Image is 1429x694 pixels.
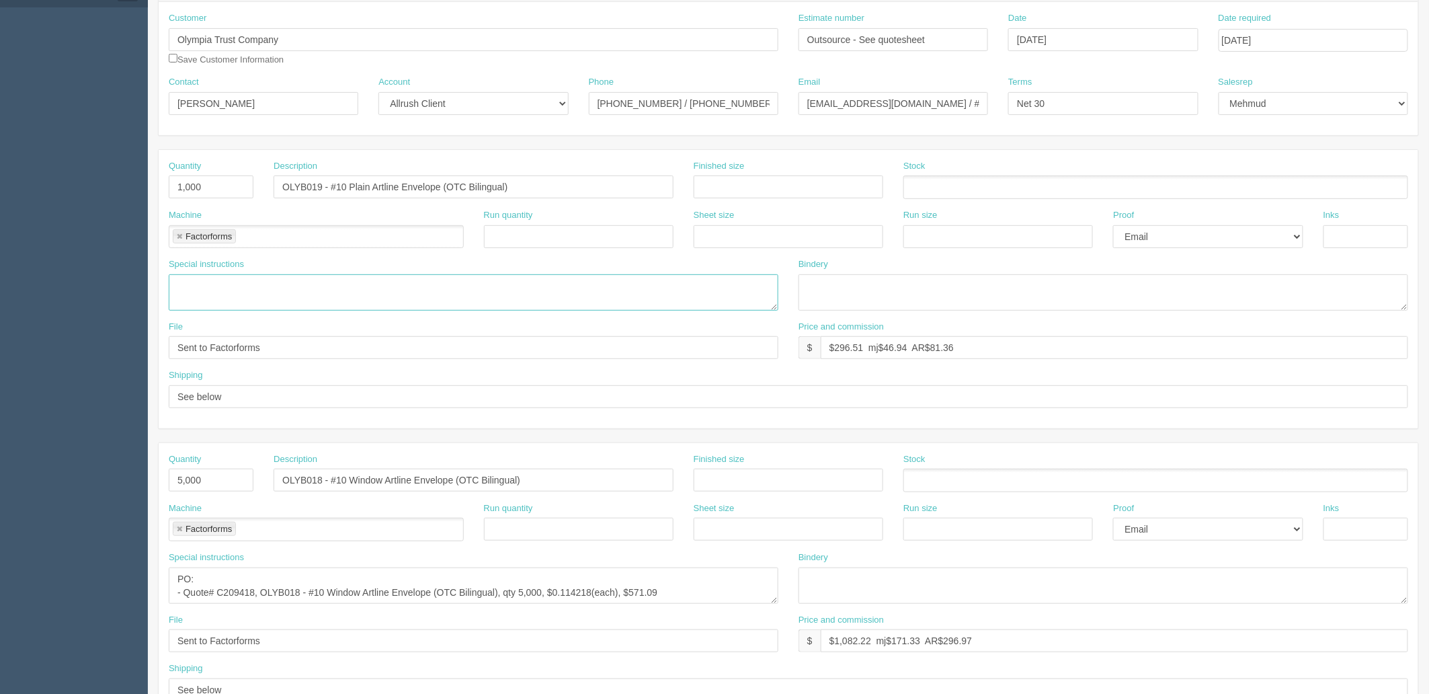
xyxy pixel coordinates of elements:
[1008,12,1026,25] label: Date
[799,12,864,25] label: Estimate number
[378,76,410,89] label: Account
[169,12,206,25] label: Customer
[169,12,778,66] div: Save Customer Information
[799,614,884,627] label: Price and commission
[1219,76,1253,89] label: Salesrep
[169,453,201,466] label: Quantity
[1113,502,1134,515] label: Proof
[799,321,884,334] label: Price and commission
[1323,502,1340,515] label: Inks
[169,274,778,311] textarea: PO: - Quote# C209417, OLYB019 - #10 Plain Artline Envelope (OTC Bilingual), qty 5000, $0.101518(e...
[799,629,821,652] div: $
[169,321,183,334] label: File
[274,453,317,466] label: Description
[169,551,244,564] label: Special instructions
[186,232,232,241] div: Factorforms
[903,502,938,515] label: Run size
[169,160,201,173] label: Quantity
[799,551,828,564] label: Bindery
[169,614,183,627] label: File
[169,502,202,515] label: Machine
[694,453,745,466] label: Finished size
[589,76,614,89] label: Phone
[903,453,926,466] label: Stock
[169,76,199,89] label: Contact
[1219,12,1272,25] label: Date required
[484,502,533,515] label: Run quantity
[694,502,735,515] label: Sheet size
[484,209,533,222] label: Run quantity
[694,160,745,173] label: Finished size
[799,258,828,271] label: Bindery
[274,160,317,173] label: Description
[799,336,821,359] div: $
[903,209,938,222] label: Run size
[169,662,203,675] label: Shipping
[169,28,778,51] input: Enter customer name
[169,209,202,222] label: Machine
[799,76,821,89] label: Email
[169,568,778,604] textarea: PO: - Quote# C209418, OLYB018 - #10 Window Artline Envelope (OTC Bilingual), qty 5,000, $0.114218...
[1323,209,1340,222] label: Inks
[186,525,232,533] div: Factorforms
[903,160,926,173] label: Stock
[1113,209,1134,222] label: Proof
[169,369,203,382] label: Shipping
[694,209,735,222] label: Sheet size
[169,258,244,271] label: Special instructions
[1008,76,1032,89] label: Terms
